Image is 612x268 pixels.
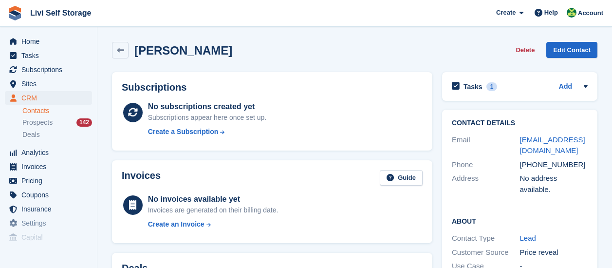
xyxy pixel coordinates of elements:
[486,82,498,91] div: 1
[148,219,278,230] a: Create an Invoice
[122,82,423,93] h2: Subscriptions
[5,77,92,91] a: menu
[76,118,92,127] div: 142
[578,8,603,18] span: Account
[22,130,40,139] span: Deals
[148,127,219,137] div: Create a Subscription
[21,91,80,105] span: CRM
[452,119,588,127] h2: Contact Details
[496,8,516,18] span: Create
[21,216,80,230] span: Settings
[122,170,161,186] h2: Invoices
[5,91,92,105] a: menu
[5,202,92,216] a: menu
[22,117,92,128] a: Prospects 142
[5,49,92,62] a: menu
[148,219,204,230] div: Create an Invoice
[21,146,80,159] span: Analytics
[5,146,92,159] a: menu
[520,173,588,195] div: No address available.
[520,234,536,242] a: Lead
[21,230,80,244] span: Capital
[5,35,92,48] a: menu
[512,42,538,58] button: Delete
[21,160,80,173] span: Invoices
[5,230,92,244] a: menu
[5,216,92,230] a: menu
[21,188,80,202] span: Coupons
[559,81,572,93] a: Add
[520,159,588,171] div: [PHONE_NUMBER]
[546,42,597,58] a: Edit Contact
[380,170,423,186] a: Guide
[8,6,22,20] img: stora-icon-8386f47178a22dfd0bd8f6a31ec36ba5ce8667c1dd55bd0f319d3a0aa187defe.svg
[567,8,576,18] img: Alex Handyside
[21,49,80,62] span: Tasks
[148,127,267,137] a: Create a Subscription
[21,35,80,48] span: Home
[26,5,95,21] a: Livi Self Storage
[22,106,92,115] a: Contacts
[520,135,585,155] a: [EMAIL_ADDRESS][DOMAIN_NAME]
[148,113,267,123] div: Subscriptions appear here once set up.
[21,77,80,91] span: Sites
[5,63,92,77] a: menu
[148,205,278,215] div: Invoices are generated on their billing date.
[452,216,588,226] h2: About
[21,63,80,77] span: Subscriptions
[520,247,588,258] div: Price reveal
[464,82,482,91] h2: Tasks
[148,101,267,113] div: No subscriptions created yet
[22,118,53,127] span: Prospects
[21,174,80,188] span: Pricing
[544,8,558,18] span: Help
[452,159,520,171] div: Phone
[5,188,92,202] a: menu
[452,173,520,195] div: Address
[5,160,92,173] a: menu
[5,174,92,188] a: menu
[148,193,278,205] div: No invoices available yet
[134,44,232,57] h2: [PERSON_NAME]
[452,247,520,258] div: Customer Source
[452,233,520,244] div: Contact Type
[22,130,92,140] a: Deals
[452,134,520,156] div: Email
[21,202,80,216] span: Insurance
